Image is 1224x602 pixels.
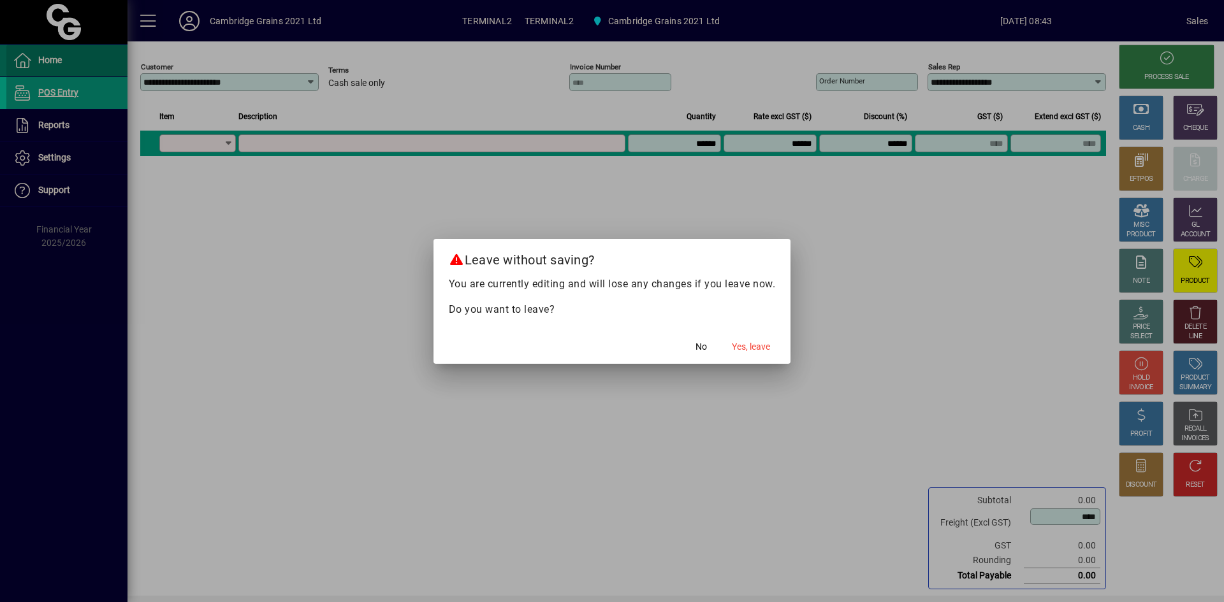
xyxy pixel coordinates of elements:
[449,302,776,317] p: Do you want to leave?
[696,340,707,354] span: No
[681,336,722,359] button: No
[433,239,791,276] h2: Leave without saving?
[727,336,775,359] button: Yes, leave
[732,340,770,354] span: Yes, leave
[449,276,776,292] p: You are currently editing and will lose any changes if you leave now.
